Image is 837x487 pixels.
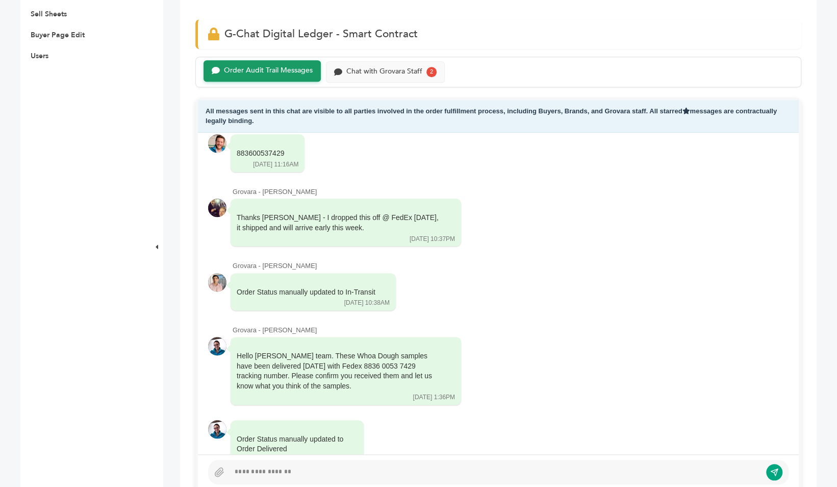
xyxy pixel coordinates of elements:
[31,30,85,40] a: Buyer Page Edit
[253,160,298,169] div: [DATE] 11:16AM
[410,235,455,243] div: [DATE] 10:37PM
[426,67,437,77] div: 2
[237,149,284,159] div: 883600537429
[237,434,343,454] div: Order Status manually updated to Order Delivered
[31,51,48,61] a: Users
[233,326,789,335] div: Grovara - [PERSON_NAME]
[413,393,455,402] div: [DATE] 1:36PM
[224,27,418,41] span: G-Chat Digital Ledger - Smart Contract
[344,299,390,307] div: [DATE] 10:38AM
[237,287,375,298] div: Order Status manually updated to In-Transit
[31,9,67,19] a: Sell Sheets
[224,66,313,75] div: Order Audit Trail Messages
[198,100,799,133] div: All messages sent in this chat are visible to all parties involved in the order fulfillment proce...
[233,187,789,197] div: Grovara - [PERSON_NAME]
[233,261,789,271] div: Grovara - [PERSON_NAME]
[237,351,441,391] div: Hello [PERSON_NAME] team. These Whoa Dough samples have been delivered [DATE] with Fedex 8836 005...
[237,213,441,233] div: Thanks [PERSON_NAME] - I dropped this off @ FedEx [DATE], it shipped and will arrive early this w...
[346,67,422,76] div: Chat with Grovara Staff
